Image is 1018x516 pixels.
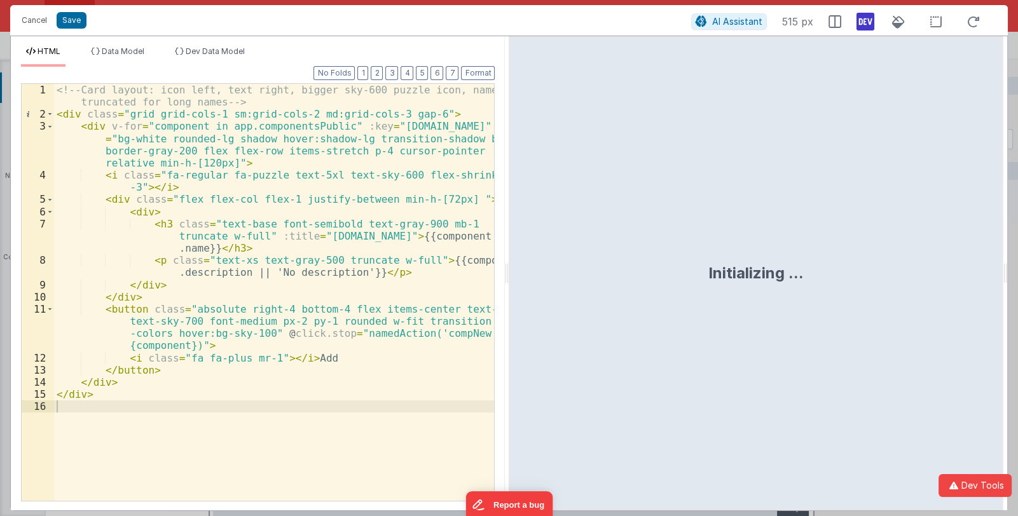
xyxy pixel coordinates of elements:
[22,376,54,388] div: 14
[22,364,54,376] div: 13
[461,66,495,80] button: Format
[430,66,443,80] button: 6
[446,66,458,80] button: 7
[22,303,54,352] div: 11
[22,291,54,303] div: 10
[22,279,54,291] div: 9
[15,11,53,29] button: Cancel
[385,66,398,80] button: 3
[22,120,54,169] div: 3
[782,14,813,29] span: 515 px
[22,388,54,400] div: 15
[939,474,1012,497] button: Dev Tools
[22,352,54,364] div: 12
[22,108,54,120] div: 2
[57,12,86,29] button: Save
[22,169,54,193] div: 4
[708,263,804,283] div: Initializing ...
[416,66,428,80] button: 5
[22,193,54,205] div: 5
[371,66,383,80] button: 2
[357,66,368,80] button: 1
[401,66,413,80] button: 4
[313,66,355,80] button: No Folds
[102,46,144,56] span: Data Model
[22,206,54,218] div: 6
[22,218,54,255] div: 7
[38,46,60,56] span: HTML
[22,254,54,278] div: 8
[22,84,54,108] div: 1
[22,400,54,412] div: 16
[186,46,245,56] span: Dev Data Model
[691,13,767,30] button: AI Assistant
[712,16,762,27] span: AI Assistant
